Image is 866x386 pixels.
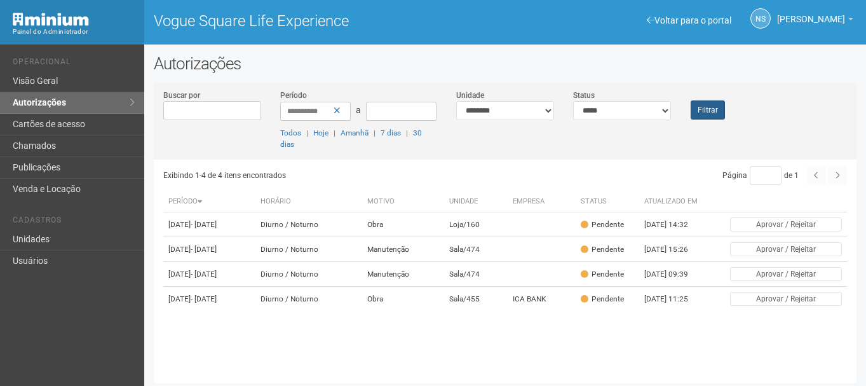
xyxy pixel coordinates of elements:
div: Pendente [581,294,624,305]
a: Hoje [313,128,328,137]
th: Unidade [444,191,508,212]
th: Atualizado em [639,191,709,212]
label: Unidade [456,90,484,101]
span: Página de 1 [722,171,799,180]
h1: Vogue Square Life Experience [154,13,496,29]
td: Diurno / Noturno [255,237,362,262]
th: Horário [255,191,362,212]
td: [DATE] 09:39 [639,262,709,287]
img: Minium [13,13,89,26]
button: Aprovar / Rejeitar [730,267,842,281]
td: Obra [362,212,444,237]
td: [DATE] [163,237,255,262]
th: Status [576,191,639,212]
td: [DATE] 11:25 [639,287,709,312]
td: [DATE] [163,212,255,237]
span: | [374,128,375,137]
td: Sala/474 [444,237,508,262]
td: Obra [362,287,444,312]
div: Pendente [581,244,624,255]
div: Pendente [581,219,624,230]
th: Período [163,191,255,212]
span: - [DATE] [191,294,217,303]
span: Nicolle Silva [777,2,845,24]
label: Buscar por [163,90,200,101]
td: Manutenção [362,262,444,287]
button: Aprovar / Rejeitar [730,217,842,231]
a: 7 dias [381,128,401,137]
span: a [356,105,361,115]
td: ICA BANK [508,287,576,312]
td: Sala/474 [444,262,508,287]
a: [PERSON_NAME] [777,16,853,26]
span: | [334,128,335,137]
th: Motivo [362,191,444,212]
td: Sala/455 [444,287,508,312]
td: Diurno / Noturno [255,287,362,312]
span: | [406,128,408,137]
h2: Autorizações [154,54,856,73]
td: Diurno / Noturno [255,262,362,287]
label: Período [280,90,307,101]
span: - [DATE] [191,220,217,229]
a: Amanhã [341,128,369,137]
td: Loja/160 [444,212,508,237]
li: Operacional [13,57,135,71]
span: - [DATE] [191,245,217,254]
a: Voltar para o portal [647,15,731,25]
div: Painel do Administrador [13,26,135,38]
button: Aprovar / Rejeitar [730,292,842,306]
button: Filtrar [691,100,725,120]
td: Manutenção [362,237,444,262]
td: Diurno / Noturno [255,212,362,237]
label: Status [573,90,595,101]
li: Cadastros [13,216,135,229]
td: [DATE] 14:32 [639,212,709,237]
a: NS [750,8,771,29]
td: [DATE] [163,262,255,287]
div: Pendente [581,269,624,280]
td: [DATE] 15:26 [639,237,709,262]
span: | [306,128,308,137]
a: Todos [280,128,301,137]
button: Aprovar / Rejeitar [730,242,842,256]
td: [DATE] [163,287,255,312]
div: Exibindo 1-4 de 4 itens encontrados [163,166,501,185]
th: Empresa [508,191,576,212]
span: - [DATE] [191,270,217,279]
